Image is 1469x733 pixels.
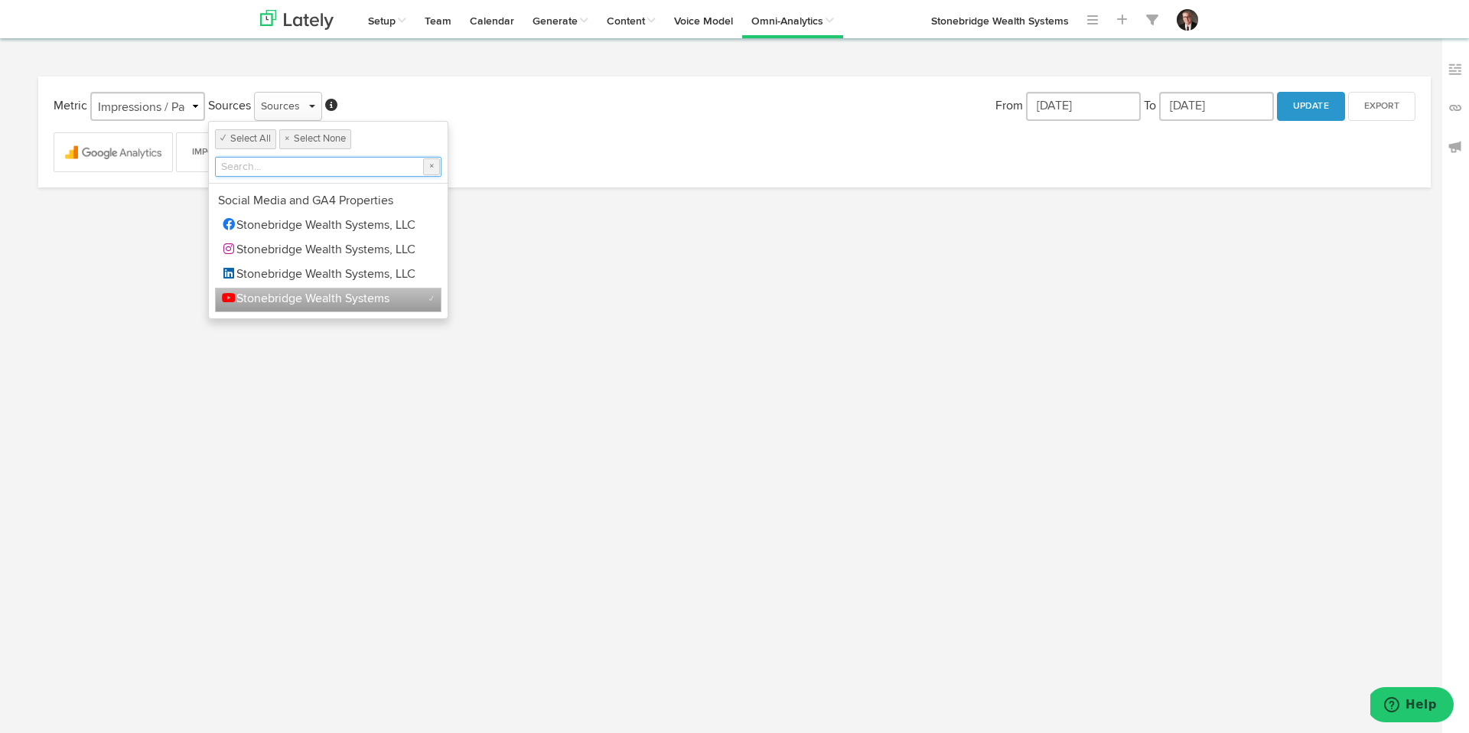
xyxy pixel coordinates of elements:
[1370,687,1454,725] iframe: Opens a widget where you can find more information
[261,95,315,118] div: Sources
[279,129,351,149] button: × Select None
[1177,9,1198,31] img: 613d3fa52cff634b020969337dcf1c3a
[1277,92,1345,121] button: Update
[208,98,251,116] label: Sources
[1448,100,1463,116] img: links_off.svg
[1448,62,1463,77] img: keywords_off.svg
[54,133,172,171] img: logo_lockup_analytics_icon_horizontal_black_2x.png
[1348,92,1415,121] button: Export
[260,10,334,30] img: logo_lately_bg_light.svg
[218,195,393,207] span: Social Media and GA4 Properties
[218,269,415,281] span: Stonebridge Wealth Systems, LLC
[423,158,440,175] button: ×
[995,98,1023,116] label: From
[215,129,276,149] button: ✓ Select All
[218,220,415,232] span: Stonebridge Wealth Systems, LLC
[218,244,415,256] span: Stonebridge Wealth Systems, LLC
[429,294,433,305] span: ✓
[215,157,441,177] input: Search...
[54,98,87,116] label: Metric
[192,148,319,157] span: Import Data from CSV File
[1144,98,1156,116] label: To
[176,132,335,172] button: Import Data from CSV File
[1448,139,1463,155] img: announcements_off.svg
[254,92,322,121] button: Sources
[218,293,389,305] span: Stonebridge Wealth Systems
